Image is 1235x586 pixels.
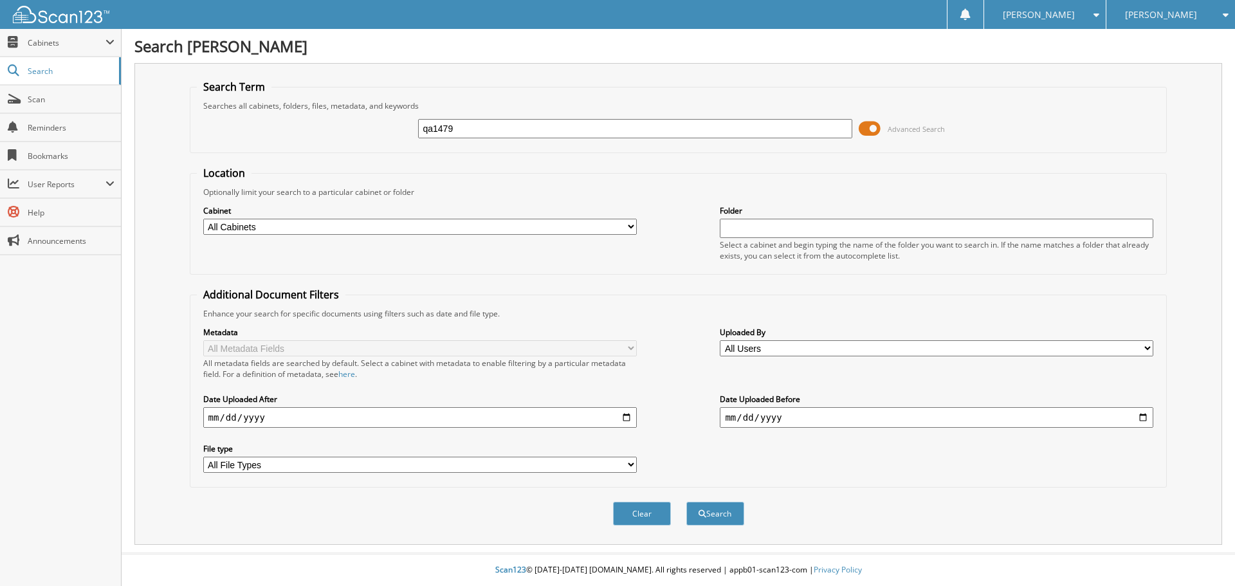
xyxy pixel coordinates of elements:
input: start [203,407,637,428]
span: Search [28,66,113,77]
button: Search [686,502,744,526]
legend: Additional Document Filters [197,288,345,302]
div: Optionally limit your search to a particular cabinet or folder [197,187,1160,197]
div: Searches all cabinets, folders, files, metadata, and keywords [197,100,1160,111]
label: Date Uploaded After [203,394,637,405]
span: Help [28,207,114,218]
span: [PERSON_NAME] [1003,11,1075,19]
h1: Search [PERSON_NAME] [134,35,1222,57]
button: Clear [613,502,671,526]
div: © [DATE]-[DATE] [DOMAIN_NAME]. All rights reserved | appb01-scan123-com | [122,554,1235,586]
legend: Location [197,166,252,180]
span: Advanced Search [888,124,945,134]
span: User Reports [28,179,105,190]
span: Reminders [28,122,114,133]
label: Folder [720,205,1153,216]
span: [PERSON_NAME] [1125,11,1197,19]
div: Select a cabinet and begin typing the name of the folder you want to search in. If the name match... [720,239,1153,261]
span: Scan123 [495,564,526,575]
label: File type [203,443,637,454]
div: Enhance your search for specific documents using filters such as date and file type. [197,308,1160,319]
div: All metadata fields are searched by default. Select a cabinet with metadata to enable filtering b... [203,358,637,380]
span: Announcements [28,235,114,246]
a: here [338,369,355,380]
label: Cabinet [203,205,637,216]
span: Bookmarks [28,151,114,161]
label: Uploaded By [720,327,1153,338]
input: end [720,407,1153,428]
span: Scan [28,94,114,105]
label: Metadata [203,327,637,338]
a: Privacy Policy [814,564,862,575]
span: Cabinets [28,37,105,48]
label: Date Uploaded Before [720,394,1153,405]
legend: Search Term [197,80,271,94]
img: scan123-logo-white.svg [13,6,109,23]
